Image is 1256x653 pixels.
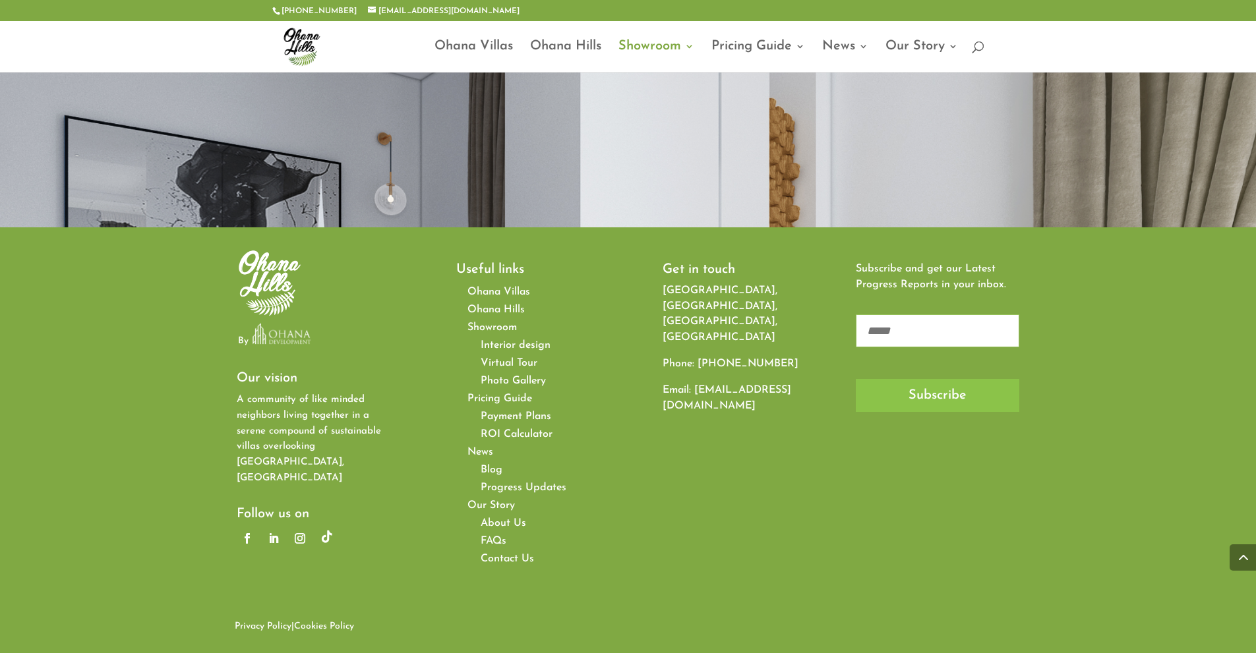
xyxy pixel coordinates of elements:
[856,379,1019,412] button: Subscribe
[237,528,258,549] a: Follow on Facebook
[289,528,311,549] a: Follow on Instagram
[481,554,534,564] a: Contact Us
[481,465,502,475] a: Blog
[481,411,551,422] a: Payment Plans
[316,528,337,549] a: Follow on google-plus
[434,42,513,72] a: Ohana Villas
[481,376,546,386] a: Photo Gallery
[237,395,381,483] span: A community of like minded neighbors living together in a serene compound of sustainable villas o...
[885,42,958,72] a: Our Story
[663,385,791,411] a: [EMAIL_ADDRESS][DOMAIN_NAME]
[467,393,532,404] span: Pricing Guide
[467,304,525,315] a: Ohana Hills
[481,518,526,528] a: About Us
[481,482,566,493] a: Progress Updates
[467,322,517,333] span: Showroom
[663,356,800,383] p: Phone:
[618,42,694,72] a: Showroom
[663,383,800,414] p: Email:
[711,42,805,72] a: Pricing Guide
[275,20,328,72] img: ohana-hills
[822,42,868,72] a: News
[481,536,506,546] a: FAQs
[235,619,1022,635] p: |
[909,389,967,402] span: Subscribe
[368,7,520,15] a: [EMAIL_ADDRESS][DOMAIN_NAME]
[456,263,593,283] h2: Useful links
[663,283,800,356] p: [GEOGRAPHIC_DATA], [GEOGRAPHIC_DATA], [GEOGRAPHIC_DATA], [GEOGRAPHIC_DATA]
[467,447,493,457] span: News
[237,247,304,318] img: white-ohana-hills
[856,262,1019,293] p: Subscribe and get our Latest Progress Reports in your inbox.
[663,263,800,283] h2: Get in touch
[530,42,601,72] a: Ohana Hills
[481,340,551,351] a: Interior design
[467,500,515,511] span: Our Story
[481,358,537,368] a: Virtual Tour
[294,621,354,631] a: Cookies Policy
[235,621,291,631] a: Privacy Policy
[698,358,798,369] a: [PHONE_NUMBER]
[481,429,553,440] a: ROI Calculator
[237,372,374,391] h2: Our vision
[237,507,374,527] h2: Follow us on
[467,287,530,297] a: Ohana Villas
[282,7,357,15] a: [PHONE_NUMBER]
[263,528,284,549] a: Follow on LinkedIn
[249,318,314,350] img: Ohana-Development-Logo-Final (1)
[238,333,249,349] p: By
